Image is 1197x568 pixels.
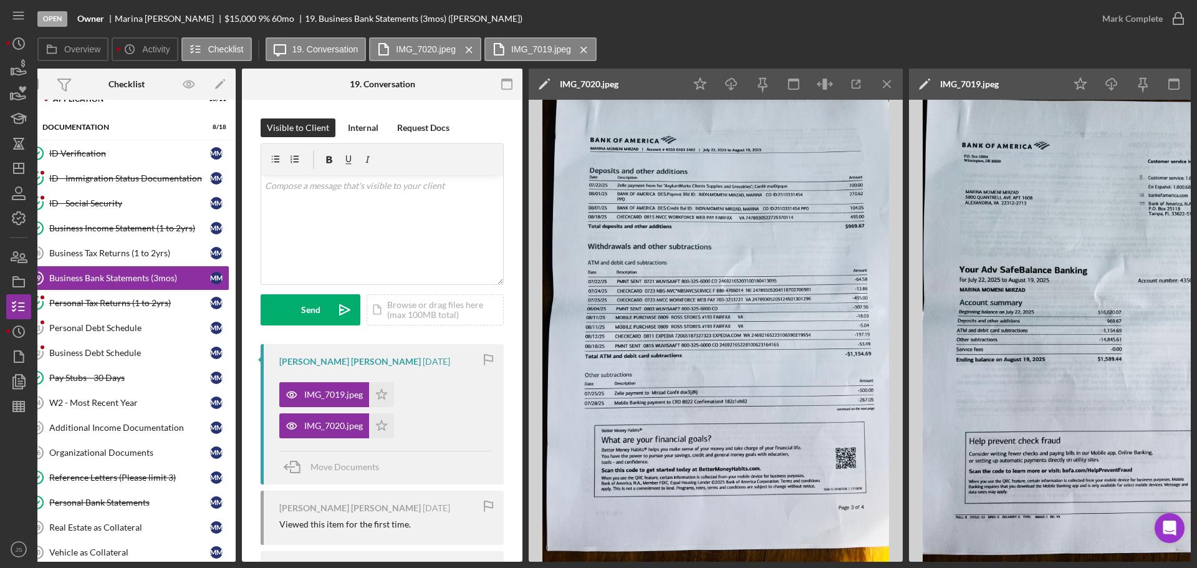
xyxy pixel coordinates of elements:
button: IMG_7019.jpeg [484,37,597,61]
div: Business Income Statement (1 to 2yrs) [49,223,210,233]
button: Overview [37,37,108,61]
label: 19. Conversation [292,44,358,54]
div: Open Intercom Messenger [1155,513,1185,543]
div: M M [210,397,223,409]
div: M M [210,272,223,284]
a: Personal Tax Returns (1 to 2yrs)MM [24,291,229,315]
a: 29Real Estate as CollateralMM [24,515,229,540]
a: Business Income Statement (1 to 2yrs)MM [24,216,229,241]
button: Move Documents [279,451,392,483]
button: Send [261,294,360,325]
button: IMG_7020.jpeg [279,413,394,438]
b: Owner [77,14,104,24]
div: IMG_7020.jpeg [304,421,363,431]
div: M M [210,496,223,509]
div: Send [301,294,320,325]
time: 2025-10-02 03:21 [423,503,450,513]
div: 60 mo [272,14,294,24]
a: 30Vehicle as CollateralMM [24,540,229,565]
div: Personal Bank Statements [49,498,210,508]
a: 26Organizational DocumentsMM [24,440,229,465]
div: 19. Conversation [350,79,415,89]
div: 19. Business Bank Statements (3mos) ([PERSON_NAME]) [305,14,522,24]
label: Overview [64,44,100,54]
label: IMG_7019.jpeg [511,44,571,54]
div: Reference Letters (Please limit 3) [49,473,210,483]
div: M M [210,172,223,185]
div: M M [210,222,223,234]
div: Vehicle as Collateral [49,547,210,557]
div: Business Debt Schedule [49,348,210,358]
button: IMG_7019.jpeg [279,382,394,407]
div: ID - Social Security [49,198,210,208]
div: Request Docs [397,118,449,137]
a: 18Business Tax Returns (1 to 2yrs)MM [24,241,229,266]
div: Open [37,11,67,27]
div: [PERSON_NAME] [PERSON_NAME] [279,503,421,513]
div: Internal [348,118,378,137]
button: Mark Complete [1090,6,1191,31]
div: IMG_7020.jpeg [560,79,618,89]
div: Documentation [42,123,195,131]
div: M M [210,446,223,459]
button: Activity [112,37,178,61]
a: 22Business Debt ScheduleMM [24,340,229,365]
div: Pay Stubs - 30 Days [49,373,210,383]
button: Request Docs [391,118,456,137]
a: ID - Social SecurityMM [24,191,229,216]
div: Personal Debt Schedule [49,323,210,333]
div: M M [210,322,223,334]
div: Business Tax Returns (1 to 2yrs) [49,248,210,258]
div: M M [210,197,223,209]
button: JS [6,537,31,562]
div: Business Bank Statements (3mos) [49,273,210,283]
div: Personal Tax Returns (1 to 2yrs) [49,298,210,308]
button: Checklist [181,37,252,61]
label: Activity [142,44,170,54]
div: Real Estate as Collateral [49,522,210,532]
a: ID VerificationMM [24,141,229,166]
time: 2025-10-02 03:21 [423,357,450,367]
div: [PERSON_NAME] [PERSON_NAME] [279,357,421,367]
a: 25Additional Income DocumentationMM [24,415,229,440]
a: Personal Bank StatementsMM [24,490,229,515]
div: Marina [PERSON_NAME] [115,14,224,24]
div: Additional Income Documentation [49,423,210,433]
div: Organizational Documents [49,448,210,458]
div: ID - Immigration Status Documentation [49,173,210,183]
a: 21Personal Debt ScheduleMM [24,315,229,340]
div: M M [210,147,223,160]
div: M M [210,372,223,384]
div: IMG_7019.jpeg [304,390,363,400]
a: 19Business Bank Statements (3mos)MM [24,266,229,291]
div: Mark Complete [1102,6,1163,31]
label: IMG_7020.jpeg [396,44,456,54]
div: IMG_7019.jpeg [940,79,999,89]
span: $15,000 [224,13,256,24]
div: M M [210,421,223,434]
a: 24W2 - Most Recent YearMM [24,390,229,415]
button: IMG_7020.jpeg [369,37,481,61]
div: 9 % [258,14,270,24]
div: M M [210,521,223,534]
a: Pay Stubs - 30 DaysMM [24,365,229,390]
label: Checklist [208,44,244,54]
div: ID Verification [49,148,210,158]
div: M M [210,247,223,259]
a: Reference Letters (Please limit 3)MM [24,465,229,490]
div: M M [210,347,223,359]
div: Visible to Client [267,118,329,137]
div: W2 - Most Recent Year [49,398,210,408]
button: Internal [342,118,385,137]
div: M M [210,297,223,309]
a: ID - Immigration Status DocumentationMM [24,166,229,191]
span: Move Documents [310,461,379,472]
div: Checklist [108,79,145,89]
img: Preview [529,100,903,562]
button: Visible to Client [261,118,335,137]
button: 19. Conversation [266,37,367,61]
div: M M [210,471,223,484]
div: 8 / 18 [204,123,226,131]
div: M M [210,546,223,559]
div: Viewed this item for the first time. [279,519,411,529]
